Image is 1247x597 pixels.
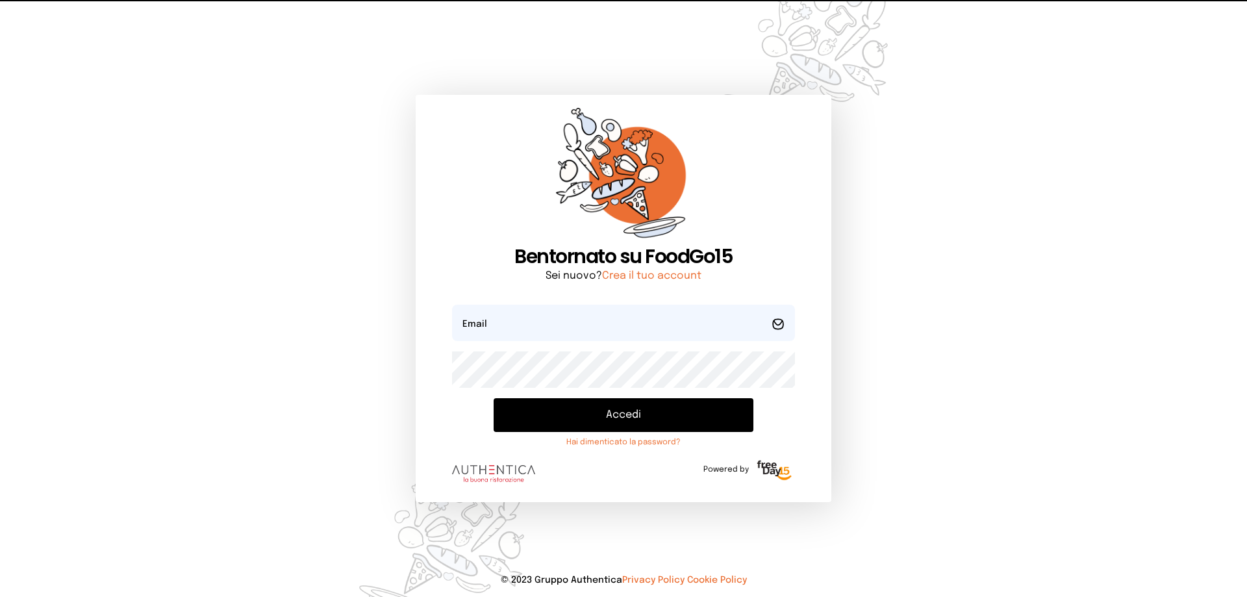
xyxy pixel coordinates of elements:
a: Hai dimenticato la password? [494,437,753,448]
a: Crea il tuo account [602,270,701,281]
p: © 2023 Gruppo Authentica [21,574,1226,587]
p: Sei nuovo? [452,268,795,284]
img: sticker-orange.65babaf.png [556,108,691,245]
a: Cookie Policy [687,576,747,585]
button: Accedi [494,398,753,432]
a: Privacy Policy [622,576,685,585]
h1: Bentornato su FoodGo15 [452,245,795,268]
span: Powered by [703,464,749,475]
img: logo-freeday.3e08031.png [754,458,795,484]
img: logo.8f33a47.png [452,465,535,482]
